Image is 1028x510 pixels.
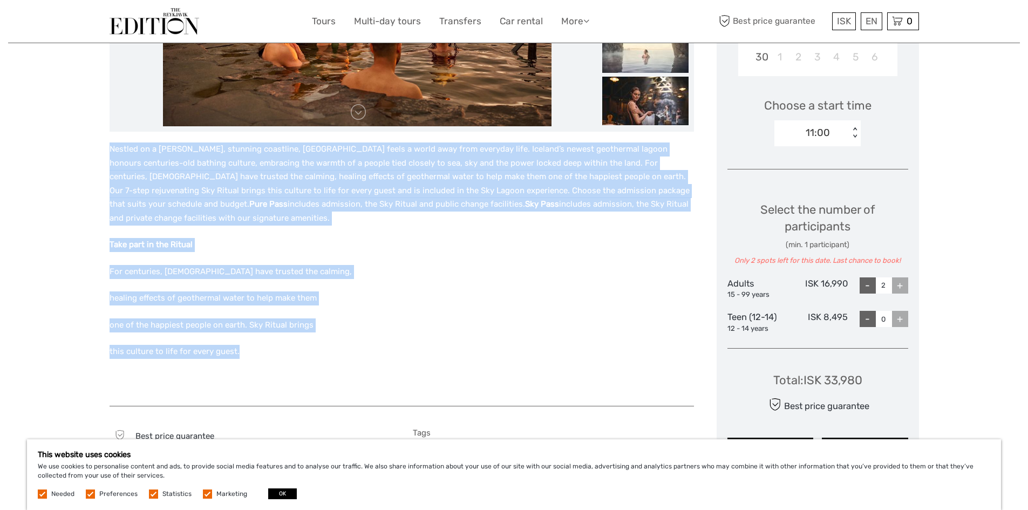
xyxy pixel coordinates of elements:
[827,48,846,66] div: Choose Thursday, December 4th, 2025
[727,290,788,300] div: 15 - 99 years
[354,13,421,29] a: Multi-day tours
[837,16,851,26] span: ISK
[727,438,814,456] button: ADD TO CART
[110,240,193,249] strong: Take part in the Ritual
[268,488,297,499] button: OK
[727,201,908,266] div: Select the number of participants
[789,48,808,66] div: Choose Tuesday, December 2nd, 2025
[861,12,882,30] div: EN
[15,19,122,28] p: We're away right now. Please check back later!
[602,24,689,73] img: 2598d160fcc64caa8c13f0b12ed59e4a_slider_thumbnail.jpeg
[162,489,192,499] label: Statistics
[751,48,770,66] div: Choose Sunday, November 30th, 2025
[787,311,848,334] div: ISK 8,495
[770,48,789,66] div: Choose Monday, December 1st, 2025
[110,8,199,35] img: The Reykjavík Edition
[717,12,829,30] span: Best price guarantee
[808,48,827,66] div: Choose Wednesday, December 3rd, 2025
[822,438,908,456] button: EXPRESS CHECKOUT
[727,240,908,250] div: (min. 1 participant)
[865,48,884,66] div: Choose Saturday, December 6th, 2025
[892,277,908,294] div: +
[312,13,336,29] a: Tours
[766,395,869,414] div: Best price guarantee
[110,265,694,279] p: For centuries, [DEMOGRAPHIC_DATA] have trusted the calming,
[110,291,694,305] p: healing effects of geothermal water to help make them
[38,450,990,459] h5: This website uses cookies
[846,48,865,66] div: Choose Friday, December 5th, 2025
[561,13,589,29] a: More
[773,372,862,389] div: Total : ISK 33,980
[905,16,914,26] span: 0
[727,324,788,334] div: 12 - 14 years
[216,489,247,499] label: Marketing
[764,97,872,114] span: Choose a start time
[124,17,137,30] button: Open LiveChat chat widget
[525,199,559,209] strong: Sky Pass
[27,439,1001,510] div: We use cookies to personalise content and ads, to provide social media features and to analyse ou...
[787,277,848,300] div: ISK 16,990
[500,13,543,29] a: Car rental
[850,127,860,139] div: < >
[51,489,74,499] label: Needed
[727,311,788,334] div: Teen (12-14)
[727,277,788,300] div: Adults
[602,77,689,125] img: cd73bc024b534f798350631ee844add1_slider_thumbnail.jpeg
[860,311,876,327] div: -
[413,428,694,438] h5: Tags
[110,318,694,332] p: one of the happiest people on earth. Sky Ritual brings
[249,199,288,209] strong: Pure Pass
[99,489,138,499] label: Preferences
[727,256,908,266] div: Only 2 spots left for this date. Last chance to book!
[439,13,481,29] a: Transfers
[860,277,876,294] div: -
[110,142,694,225] p: Nestled on a [PERSON_NAME], stunning coastline, [GEOGRAPHIC_DATA] feels a world away from everyda...
[892,311,908,327] div: +
[806,126,830,140] div: 11:00
[135,431,214,441] span: Best price guarantee
[110,345,694,359] p: this culture to life for every guest.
